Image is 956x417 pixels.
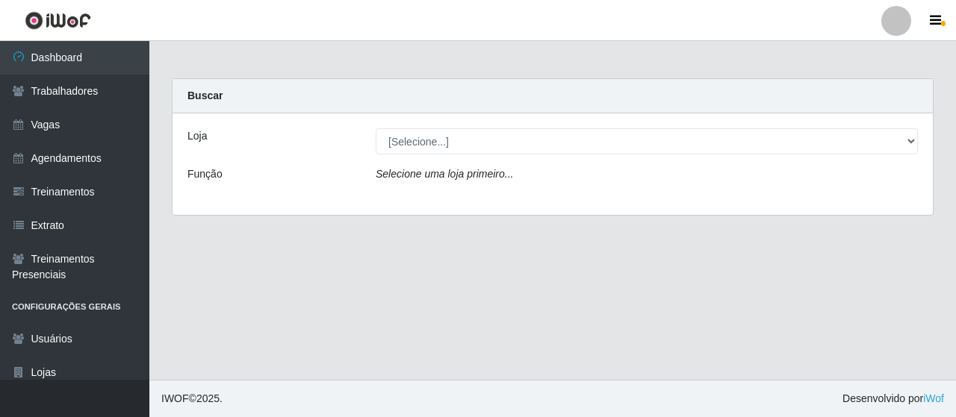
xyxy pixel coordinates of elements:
a: iWof [923,392,944,404]
label: Função [187,166,223,182]
i: Selecione uma loja primeiro... [376,168,513,180]
label: Loja [187,128,207,144]
span: © 2025 . [161,391,223,407]
img: CoreUI Logo [25,11,91,30]
span: IWOF [161,392,189,404]
span: Desenvolvido por [842,391,944,407]
strong: Buscar [187,90,223,101]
